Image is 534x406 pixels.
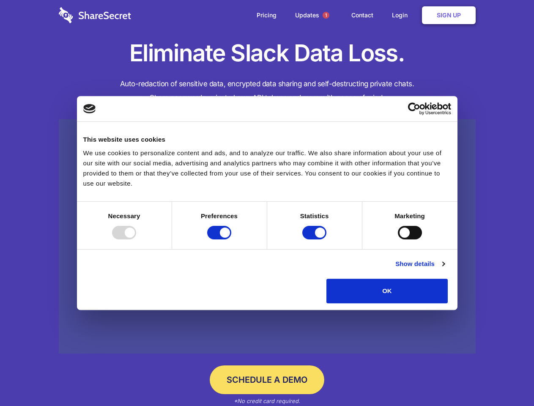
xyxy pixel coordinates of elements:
a: Login [383,2,420,28]
strong: Marketing [394,212,425,219]
span: 1 [323,12,329,19]
h1: Eliminate Slack Data Loss. [59,38,476,69]
strong: Necessary [108,212,140,219]
a: Contact [343,2,382,28]
div: This website uses cookies [83,134,451,145]
h4: Auto-redaction of sensitive data, encrypted data sharing and self-destructing private chats. Shar... [59,77,476,105]
img: logo [83,104,96,113]
a: Pricing [248,2,285,28]
button: OK [326,279,448,303]
a: Usercentrics Cookiebot - opens in a new window [377,102,451,115]
em: *No credit card required. [234,398,300,404]
strong: Statistics [300,212,329,219]
strong: Preferences [201,212,238,219]
a: Show details [395,259,444,269]
a: Wistia video thumbnail [59,119,476,354]
div: We use cookies to personalize content and ads, and to analyze our traffic. We also share informat... [83,148,451,189]
a: Schedule a Demo [210,365,324,394]
a: Sign Up [422,6,476,24]
img: logo-wordmark-white-trans-d4663122ce5f474addd5e946df7df03e33cb6a1c49d2221995e7729f52c070b2.svg [59,7,131,23]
